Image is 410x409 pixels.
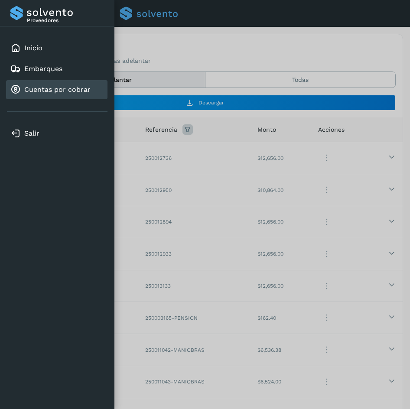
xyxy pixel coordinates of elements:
div: Embarques [6,59,107,78]
div: Cuentas por cobrar [6,80,107,99]
a: Salir [24,129,39,137]
a: Cuentas por cobrar [24,85,91,94]
div: Inicio [6,39,107,58]
p: Proveedores [27,17,104,23]
a: Inicio [24,44,42,52]
div: Salir [6,124,107,143]
a: Embarques [24,65,62,73]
